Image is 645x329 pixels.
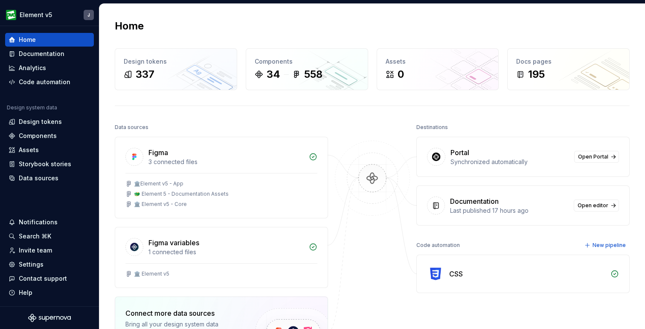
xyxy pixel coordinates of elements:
div: Destinations [416,121,448,133]
div: 🏛️ Element v5 - Core [134,201,187,208]
a: Open editor [574,200,619,211]
div: Assets [386,57,490,66]
div: Contact support [19,274,67,283]
button: Element v5J [2,6,97,24]
img: a1163231-533e-497d-a445-0e6f5b523c07.png [6,10,16,20]
div: Analytics [19,64,46,72]
div: Docs pages [516,57,621,66]
a: Components [5,129,94,143]
div: Settings [19,260,44,269]
div: Last published 17 hours ago [450,206,569,215]
span: Open editor [578,202,608,209]
a: Settings [5,258,94,271]
div: 3 connected files [148,158,304,166]
button: Help [5,286,94,300]
div: Synchronized automatically [450,158,569,166]
a: Documentation [5,47,94,61]
a: Design tokens [5,115,94,129]
a: Design tokens337 [115,48,237,90]
a: Analytics [5,61,94,75]
a: Figma variables1 connected files🏛️ Element v5 [115,227,328,288]
a: Storybook stories [5,157,94,171]
div: Figma [148,147,168,158]
div: Element v5 [20,11,52,19]
div: Assets [19,146,39,154]
div: CSS [449,269,463,279]
div: Search ⌘K [19,232,51,241]
div: Documentation [19,50,64,58]
a: Home [5,33,94,47]
div: Data sources [19,174,58,182]
button: Contact support [5,272,94,285]
span: Open Portal [578,153,608,160]
button: Search ⌘K [5,229,94,243]
div: Help [19,288,32,297]
div: 🏛️Element v5 - App [134,180,183,187]
a: Open Portal [574,151,619,163]
a: Invite team [5,244,94,257]
div: Components [19,132,57,140]
a: Assets [5,143,94,157]
h2: Home [115,19,144,33]
div: Code automation [416,239,460,251]
div: 558 [304,68,322,81]
div: Portal [450,147,469,158]
div: Storybook stories [19,160,71,168]
div: Data sources [115,121,148,133]
div: Notifications [19,218,58,226]
svg: Supernova Logo [28,314,71,322]
a: Assets0 [377,48,499,90]
span: New pipeline [593,242,626,249]
a: Data sources [5,171,94,185]
div: Design tokens [19,117,62,126]
div: Figma variables [148,238,199,248]
div: Components [255,57,359,66]
div: 🏛️ Element v5 [134,270,169,277]
div: Home [19,35,36,44]
div: 34 [267,68,280,81]
a: Figma3 connected files🏛️Element v5 - App🐲 Element 5 - Documentation Assets🏛️ Element v5 - Core [115,137,328,218]
div: Connect more data sources [125,308,241,318]
div: 1 connected files [148,248,304,256]
div: Invite team [19,246,52,255]
div: 0 [398,68,404,81]
div: 337 [136,68,154,81]
div: Design tokens [124,57,228,66]
button: New pipeline [582,239,630,251]
a: Components34558 [246,48,368,90]
button: Notifications [5,215,94,229]
div: 195 [528,68,545,81]
div: 🐲 Element 5 - Documentation Assets [134,191,229,197]
div: J [87,12,90,18]
div: Documentation [450,196,499,206]
div: Design system data [7,104,57,111]
div: Code automation [19,78,70,86]
a: Code automation [5,75,94,89]
a: Docs pages195 [507,48,630,90]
